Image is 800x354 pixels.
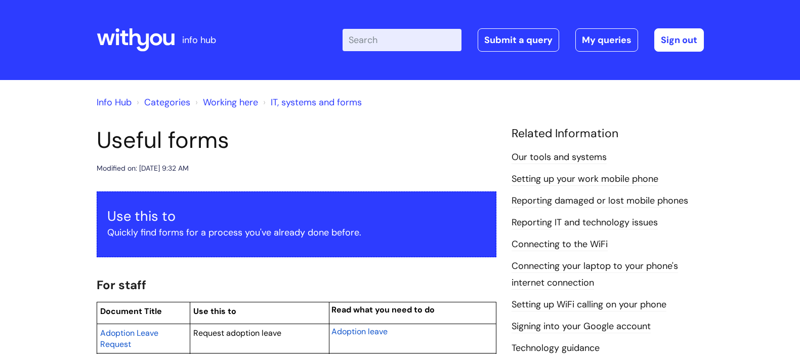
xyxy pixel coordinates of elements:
a: Reporting IT and technology issues [512,216,658,229]
span: For staff [97,277,146,293]
a: Adoption Leave Request [100,327,158,350]
a: Submit a query [478,28,559,52]
a: Adoption leave [331,325,388,337]
h1: Useful forms [97,127,496,154]
span: Document Title [100,306,162,317]
a: Signing into your Google account [512,320,651,333]
a: Reporting damaged or lost mobile phones [512,194,688,208]
span: Adoption leave [331,326,388,337]
a: Working here [203,96,258,108]
li: IT, systems and forms [261,94,362,110]
h3: Use this to [107,208,486,224]
a: Our tools and systems [512,151,607,164]
li: Working here [193,94,258,110]
a: My queries [575,28,638,52]
a: Categories [144,96,190,108]
p: Quickly find forms for a process you've already done before. [107,224,486,241]
a: IT, systems and forms [271,96,362,108]
a: Connecting your laptop to your phone's internet connection [512,260,678,289]
span: Use this to [193,306,236,317]
span: Adoption Leave Request [100,328,158,349]
a: Sign out [654,28,704,52]
div: | - [343,28,704,52]
div: Modified on: [DATE] 9:32 AM [97,162,189,175]
input: Search [343,29,461,51]
a: Setting up WiFi calling on your phone [512,298,666,311]
span: Read what you need to do [331,304,435,315]
p: info hub [182,32,216,48]
a: Connecting to the WiFi [512,238,608,251]
span: Request adoption leave [193,328,281,338]
h4: Related Information [512,127,704,141]
a: Setting up your work mobile phone [512,173,658,186]
li: Solution home [134,94,190,110]
a: Info Hub [97,96,132,108]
